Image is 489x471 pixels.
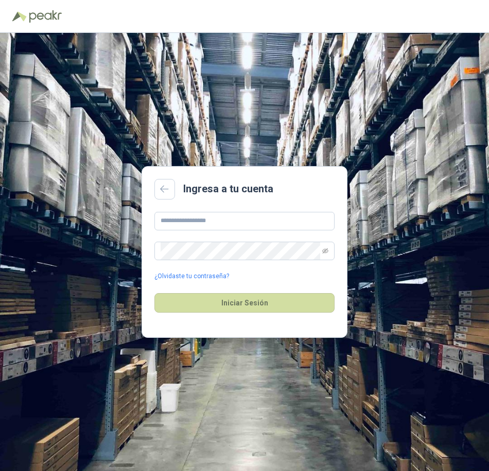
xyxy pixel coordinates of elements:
span: eye-invisible [322,248,328,254]
a: ¿Olvidaste tu contraseña? [154,271,229,281]
img: Logo [12,11,27,22]
img: Peakr [29,10,62,23]
h2: Ingresa a tu cuenta [183,181,273,197]
button: Iniciar Sesión [154,293,335,313]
